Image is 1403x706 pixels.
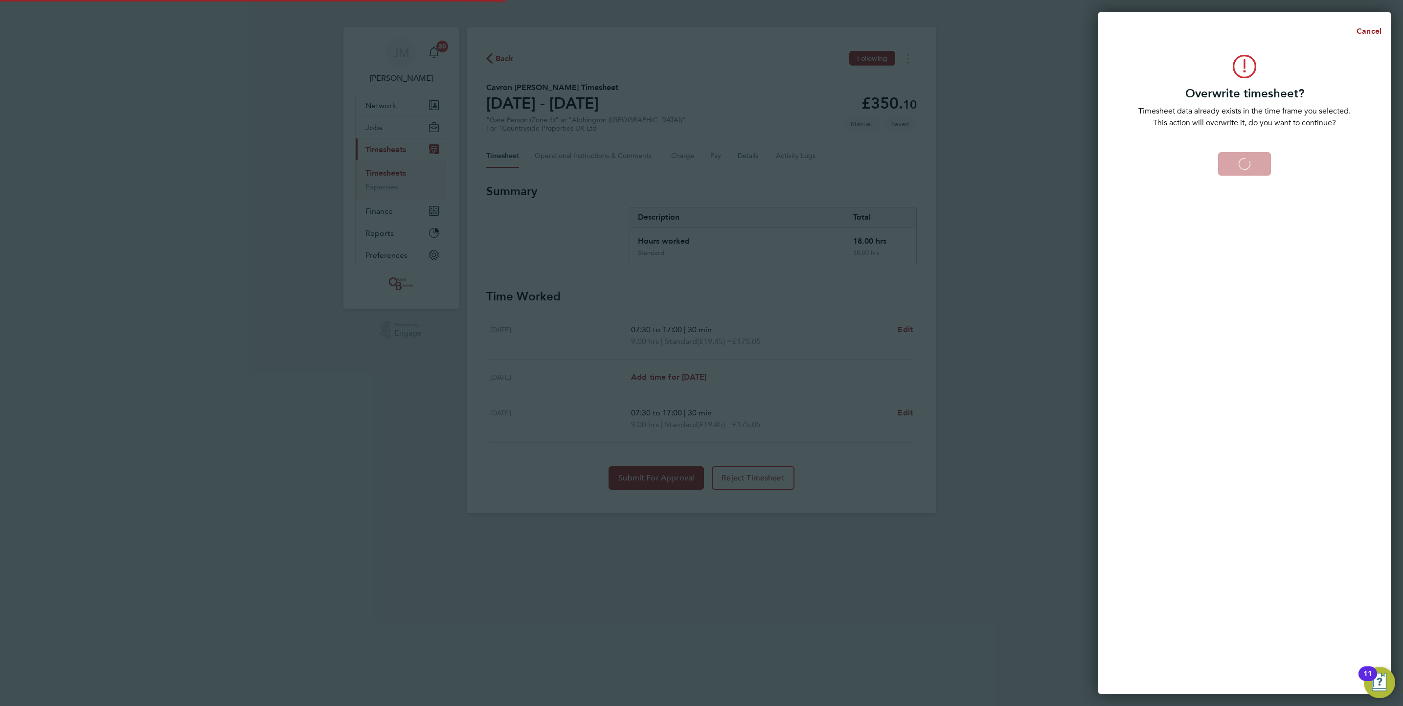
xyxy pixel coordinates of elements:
button: Cancel [1341,22,1391,41]
p: This action will overwrite it, do you want to continue? [1125,117,1364,129]
p: Timesheet data already exists in the time frame you selected. [1125,105,1364,117]
button: Open Resource Center, 11 new notifications [1364,667,1395,698]
span: Cancel [1354,26,1381,36]
h3: Overwrite timesheet? [1125,86,1364,101]
div: 11 [1363,674,1372,686]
